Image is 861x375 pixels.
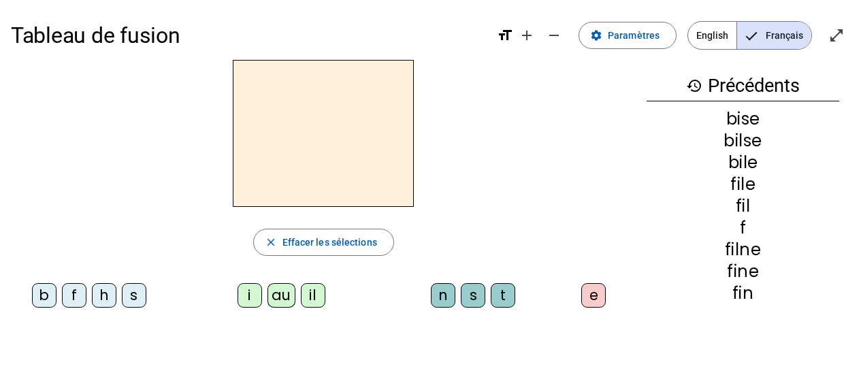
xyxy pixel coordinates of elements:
div: b [32,283,56,308]
span: Paramètres [608,27,660,44]
div: fin [647,285,839,301]
mat-button-toggle-group: Language selection [687,21,812,50]
div: i [238,283,262,308]
div: bise [647,111,839,127]
div: fine [647,263,839,280]
span: English [688,22,736,49]
div: f [647,220,839,236]
button: Effacer les sélections [253,229,394,256]
mat-icon: open_in_full [828,27,845,44]
mat-icon: add [519,27,535,44]
div: n [431,283,455,308]
span: Français [737,22,811,49]
mat-icon: remove [546,27,562,44]
mat-icon: history [686,78,702,94]
div: t [491,283,515,308]
div: s [461,283,485,308]
mat-icon: format_size [497,27,513,44]
mat-icon: settings [590,29,602,42]
div: e [581,283,606,308]
button: Entrer en plein écran [823,22,850,49]
mat-icon: close [265,236,277,248]
button: Paramètres [579,22,677,49]
div: s [122,283,146,308]
div: bilse [647,133,839,149]
div: h [92,283,116,308]
button: Diminuer la taille de la police [540,22,568,49]
div: filne [647,242,839,258]
h1: Tableau de fusion [11,14,486,57]
div: au [267,283,295,308]
h3: Précédents [647,71,839,101]
div: fil [647,198,839,214]
div: file [647,176,839,193]
button: Augmenter la taille de la police [513,22,540,49]
div: bile [647,154,839,171]
span: Effacer les sélections [282,234,377,250]
div: il [301,283,325,308]
div: f [62,283,86,308]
